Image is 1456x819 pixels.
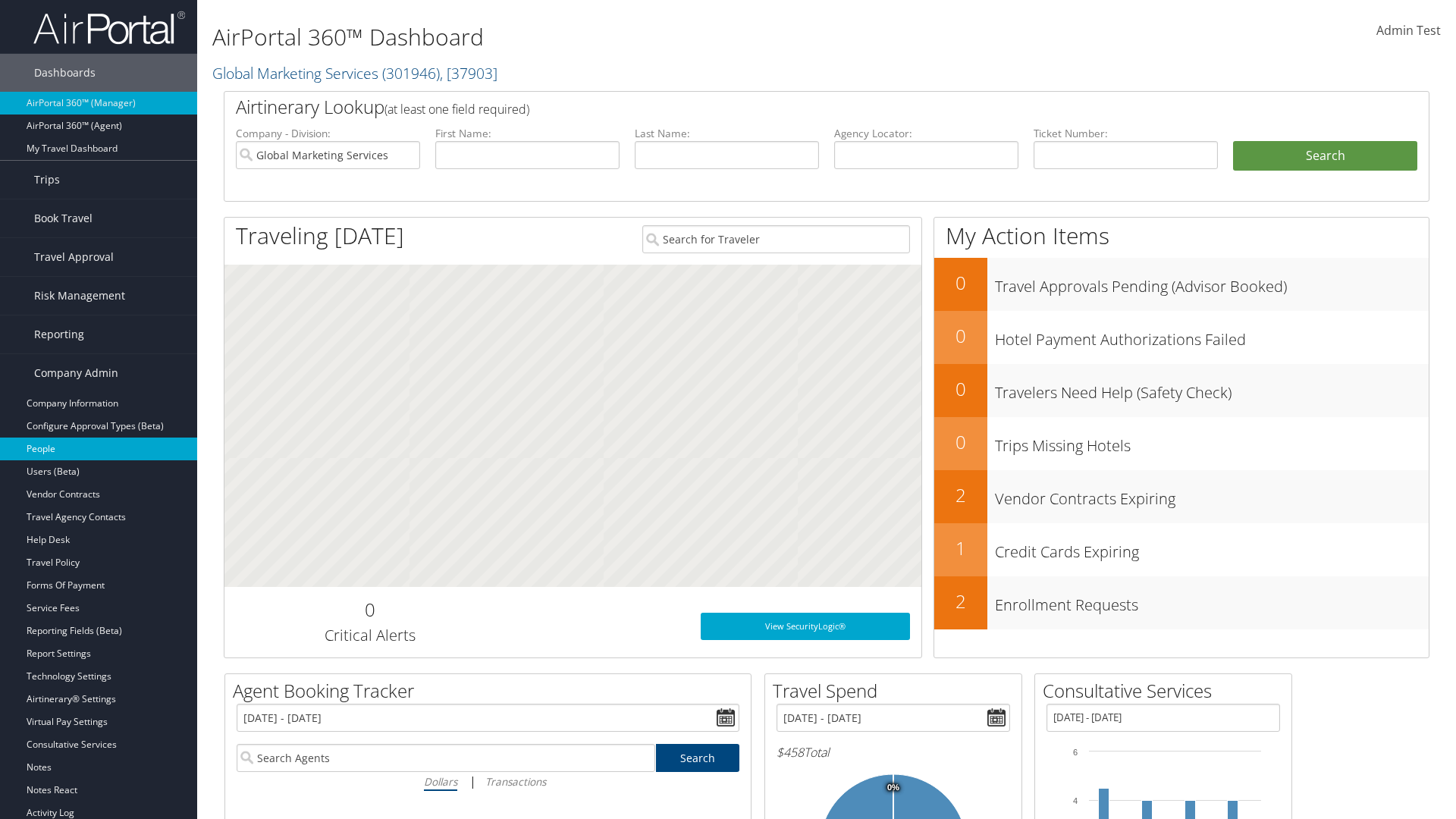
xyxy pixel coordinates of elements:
h1: AirPortal 360™ Dashboard [212,21,1031,53]
a: 1Credit Cards Expiring [934,523,1429,576]
img: airportal-logo.png [33,10,185,45]
h2: 0 [236,597,504,623]
button: Search [1233,141,1417,171]
h3: Enrollment Requests [995,587,1429,616]
h2: 0 [934,270,987,296]
i: Transactions [485,774,546,789]
a: 2Vendor Contracts Expiring [934,470,1429,523]
span: Book Travel [34,199,93,237]
h2: 0 [934,323,987,349]
span: ( 301946 ) [382,63,440,83]
h1: My Action Items [934,220,1429,252]
h3: Credit Cards Expiring [995,534,1429,563]
a: Admin Test [1376,8,1441,55]
label: Last Name: [635,126,819,141]
a: 2Enrollment Requests [934,576,1429,629]
span: , [ 37903 ] [440,63,497,83]
a: 0Travelers Need Help (Safety Check) [934,364,1429,417]
span: Risk Management [34,277,125,315]
input: Search Agents [237,744,655,772]
tspan: 4 [1073,796,1078,805]
h3: Travel Approvals Pending (Advisor Booked) [995,268,1429,297]
a: Global Marketing Services [212,63,497,83]
span: Reporting [34,315,84,353]
span: Company Admin [34,354,118,392]
span: $458 [777,744,804,761]
h3: Hotel Payment Authorizations Failed [995,322,1429,350]
h2: Agent Booking Tracker [233,678,751,704]
div: | [237,772,739,791]
span: Dashboards [34,54,96,92]
i: Dollars [424,774,457,789]
h2: Consultative Services [1043,678,1291,704]
a: 0Trips Missing Hotels [934,417,1429,470]
tspan: 6 [1073,748,1078,757]
span: (at least one field required) [384,101,529,118]
span: Trips [34,161,60,199]
span: Travel Approval [34,238,114,276]
h2: 0 [934,429,987,455]
a: View SecurityLogic® [701,613,910,640]
h6: Total [777,744,1010,761]
label: Agency Locator: [834,126,1018,141]
a: 0Travel Approvals Pending (Advisor Booked) [934,258,1429,311]
h3: Vendor Contracts Expiring [995,481,1429,510]
tspan: 0% [887,783,899,792]
input: Search for Traveler [642,225,910,253]
label: Ticket Number: [1034,126,1218,141]
h2: Travel Spend [773,678,1021,704]
label: First Name: [435,126,620,141]
label: Company - Division: [236,126,420,141]
h3: Critical Alerts [236,625,504,646]
a: 0Hotel Payment Authorizations Failed [934,311,1429,364]
h3: Travelers Need Help (Safety Check) [995,375,1429,403]
h1: Traveling [DATE] [236,220,404,252]
span: Admin Test [1376,22,1441,39]
h2: Airtinerary Lookup [236,94,1317,120]
a: Search [656,744,740,772]
h2: 2 [934,588,987,614]
h2: 2 [934,482,987,508]
h2: 1 [934,535,987,561]
h2: 0 [934,376,987,402]
h3: Trips Missing Hotels [995,428,1429,457]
